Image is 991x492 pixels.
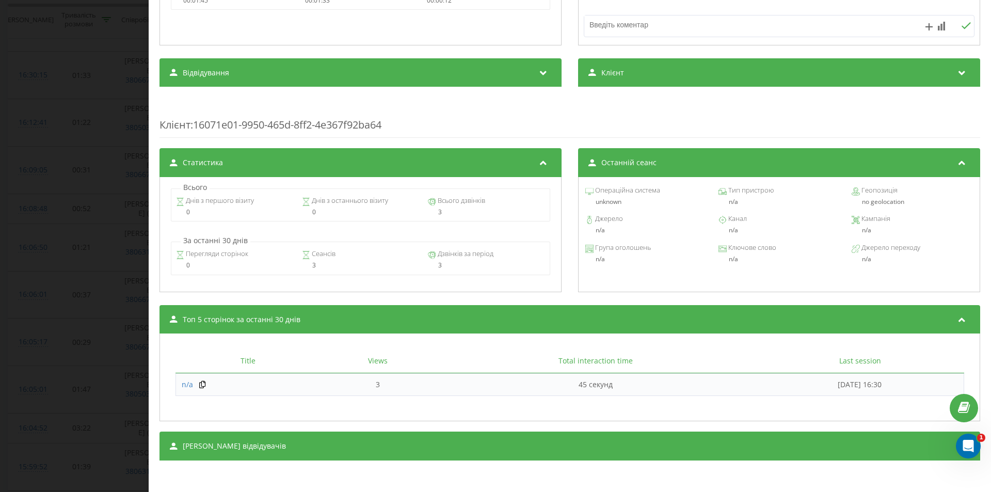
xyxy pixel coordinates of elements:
div: 0 [176,262,293,269]
div: unknown [585,198,707,205]
th: Total interaction time [436,349,756,373]
span: Канал [727,214,747,224]
div: n/a [862,256,973,263]
span: Операційна система [594,185,660,196]
a: n/a [182,379,193,390]
span: Клієнт [159,118,190,132]
div: n/a [718,256,840,263]
span: Джерело переходу [860,243,920,253]
span: Клієнт [601,68,624,78]
div: 3 [428,209,545,216]
span: Група оголошень [594,243,651,253]
span: Останній сеанс [601,157,657,168]
span: Тип пристрою [727,185,774,196]
td: 45 секунд [436,373,756,396]
div: 3 [428,262,545,269]
span: [PERSON_NAME] відвідувачів [183,441,286,451]
span: Геопозиція [860,185,898,196]
th: Last session [756,349,964,373]
p: Всього [181,182,210,193]
div: 0 [302,209,419,216]
div: : 16071e01-9950-465d-8ff2-4e367f92ba64 [159,97,980,138]
th: Views [320,349,436,373]
div: no geolocation [852,198,973,205]
span: Ключове слово [727,243,776,253]
div: n/a [852,227,973,234]
span: Сеансів [310,249,335,259]
span: Джерело [594,214,623,224]
span: Перегляди сторінок [184,249,248,259]
span: Відвідування [183,68,229,78]
span: n/a [182,379,193,389]
span: Статистика [183,157,223,168]
td: [DATE] 16:30 [756,373,964,396]
div: n/a [718,198,840,205]
div: n/a [585,256,707,263]
span: Кампанія [860,214,890,224]
iframe: Intercom live chat [956,434,981,458]
div: n/a [585,227,707,234]
div: 3 [302,262,419,269]
span: Топ 5 сторінок за останні 30 днів [183,314,300,325]
th: Title [175,349,320,373]
span: 1 [977,434,985,442]
div: n/a [718,227,840,234]
span: Дзвінків за період [436,249,493,259]
td: 3 [320,373,436,396]
span: Всього дзвінків [436,196,485,206]
span: Днів з останнього візиту [310,196,388,206]
p: За останні 30 днів [181,235,250,246]
div: 0 [176,209,293,216]
span: Днів з першого візиту [184,196,254,206]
